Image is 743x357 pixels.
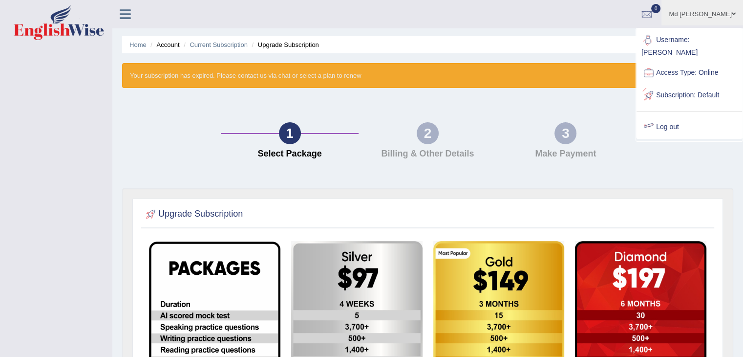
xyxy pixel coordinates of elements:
a: Access Type: Online [637,62,742,84]
div: 2 [417,122,439,144]
a: Home [129,41,147,48]
a: Username: [PERSON_NAME] [637,29,742,62]
li: Upgrade Subscription [250,40,319,49]
a: Current Subscription [190,41,248,48]
a: Subscription: Default [637,84,742,107]
h4: Select Package [226,149,354,159]
li: Account [148,40,179,49]
div: Your subscription has expired. Please contact us via chat or select a plan to renew [122,63,733,88]
span: 0 [651,4,661,13]
a: Log out [637,116,742,138]
h4: Billing & Other Details [363,149,491,159]
h2: Upgrade Subscription [144,207,243,222]
div: 3 [554,122,576,144]
div: 1 [279,122,301,144]
h4: Make Payment [502,149,630,159]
